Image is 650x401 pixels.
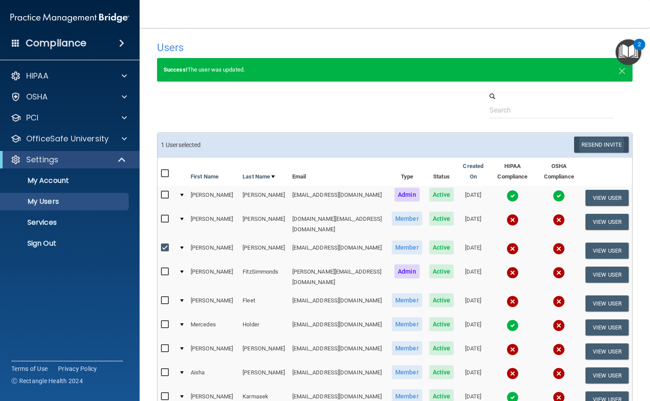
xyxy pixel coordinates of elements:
td: [PERSON_NAME] [187,210,239,239]
img: cross.ca9f0e7f.svg [553,343,565,356]
img: cross.ca9f0e7f.svg [553,243,565,255]
span: Admin [394,188,420,202]
td: [EMAIL_ADDRESS][DOMAIN_NAME] [289,291,388,315]
p: OSHA [26,92,48,102]
p: OfficeSafe University [26,134,109,144]
td: [DATE] [457,263,489,291]
input: Search [489,102,614,118]
a: OfficeSafe University [10,134,127,144]
span: Active [429,341,454,355]
span: Active [429,365,454,379]
span: Member [392,240,422,254]
td: [DATE] [457,186,489,210]
p: Settings [26,154,58,165]
th: Status [426,158,458,186]
p: PCI [26,113,38,123]
img: cross.ca9f0e7f.svg [553,267,565,279]
td: [EMAIL_ADDRESS][DOMAIN_NAME] [289,363,388,387]
a: HIPAA [10,71,127,81]
button: View User [585,214,629,230]
a: Settings [10,154,127,165]
img: cross.ca9f0e7f.svg [553,367,565,380]
span: Admin [394,264,420,278]
img: tick.e7d51cea.svg [506,190,519,202]
td: [PERSON_NAME] [187,291,239,315]
span: Member [392,293,422,307]
h4: Users [157,42,429,53]
button: View User [585,190,629,206]
td: Mercedes [187,315,239,339]
td: [EMAIL_ADDRESS][DOMAIN_NAME] [289,339,388,363]
img: cross.ca9f0e7f.svg [506,243,519,255]
td: [PERSON_NAME] [187,186,239,210]
p: HIPAA [26,71,48,81]
span: × [618,61,626,79]
h4: Compliance [26,37,86,49]
button: Resend Invite [574,137,629,153]
th: OSHA Compliance [536,158,582,186]
th: HIPAA Compliance [489,158,536,186]
a: OSHA [10,92,127,102]
th: Email [289,158,388,186]
button: View User [585,295,629,312]
a: Created On [461,161,486,182]
a: First Name [191,171,219,182]
img: PMB logo [10,9,129,27]
td: [PERSON_NAME] [239,339,288,363]
td: [DATE] [457,210,489,239]
td: [DATE] [457,363,489,387]
th: Type [388,158,426,186]
img: cross.ca9f0e7f.svg [553,214,565,226]
p: Sign Out [6,239,125,248]
td: [PERSON_NAME] [239,363,288,387]
td: [PERSON_NAME] [239,186,288,210]
td: [DATE] [457,315,489,339]
a: Last Name [243,171,275,182]
td: [EMAIL_ADDRESS][DOMAIN_NAME] [289,186,388,210]
button: Open Resource Center, 2 new notifications [616,39,641,65]
span: Active [429,317,454,331]
p: Services [6,218,125,227]
td: [EMAIL_ADDRESS][DOMAIN_NAME] [289,239,388,263]
td: FitzSimmonds [239,263,288,291]
td: Holder [239,315,288,339]
td: [PERSON_NAME] [239,239,288,263]
button: View User [585,267,629,283]
span: Active [429,293,454,307]
img: cross.ca9f0e7f.svg [506,295,519,308]
span: Member [392,317,422,331]
div: 2 [638,45,641,56]
td: [PERSON_NAME] [187,339,239,363]
img: cross.ca9f0e7f.svg [506,214,519,226]
td: [DATE] [457,291,489,315]
span: Ⓒ Rectangle Health 2024 [11,377,83,385]
td: [PERSON_NAME] [187,239,239,263]
img: tick.e7d51cea.svg [553,190,565,202]
a: Privacy Policy [58,364,97,373]
span: Active [429,212,454,226]
img: tick.e7d51cea.svg [506,319,519,332]
span: Member [392,341,422,355]
button: Close [618,65,626,75]
img: cross.ca9f0e7f.svg [553,319,565,332]
span: Member [392,212,422,226]
td: [DOMAIN_NAME][EMAIL_ADDRESS][DOMAIN_NAME] [289,210,388,239]
span: Active [429,188,454,202]
td: [PERSON_NAME] [239,210,288,239]
span: Active [429,264,454,278]
img: cross.ca9f0e7f.svg [506,343,519,356]
img: cross.ca9f0e7f.svg [553,295,565,308]
span: Active [429,240,454,254]
button: View User [585,343,629,360]
p: My Account [6,176,125,185]
img: cross.ca9f0e7f.svg [506,267,519,279]
strong: Success! [164,66,188,73]
p: My Users [6,197,125,206]
button: View User [585,319,629,336]
button: View User [585,367,629,384]
span: Member [392,365,422,379]
td: Aisha [187,363,239,387]
td: [DATE] [457,339,489,363]
a: Terms of Use [11,364,48,373]
h6: 1 User selected [161,142,388,148]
